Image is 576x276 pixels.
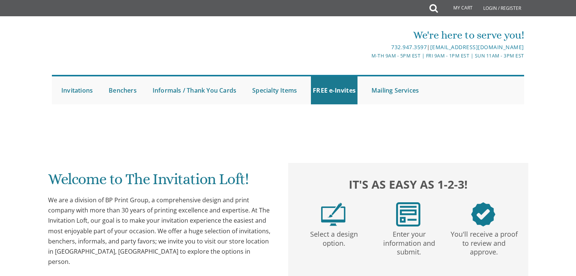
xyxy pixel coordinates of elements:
a: Informals / Thank You Cards [151,76,238,104]
img: step1.png [321,202,345,226]
p: You'll receive a proof to review and approve. [448,226,520,257]
a: Benchers [107,76,139,104]
h2: It's as easy as 1-2-3! [296,176,521,193]
img: step3.png [471,202,495,226]
a: Mailing Services [370,76,421,104]
a: FREE e-Invites [311,76,357,104]
a: [EMAIL_ADDRESS][DOMAIN_NAME] [430,43,524,51]
img: step2.png [396,202,420,226]
h1: Welcome to The Invitation Loft! [48,171,273,193]
div: | [210,43,524,52]
p: Select a design option. [298,226,370,248]
div: We're here to serve you! [210,28,524,43]
a: My Cart [437,1,478,16]
a: Invitations [59,76,95,104]
div: M-Th 9am - 5pm EST | Fri 9am - 1pm EST | Sun 11am - 3pm EST [210,52,524,60]
a: 732.947.3597 [391,43,427,51]
div: We are a division of BP Print Group, a comprehensive design and print company with more than 30 y... [48,195,273,267]
p: Enter your information and submit. [373,226,445,257]
a: Specialty Items [250,76,299,104]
